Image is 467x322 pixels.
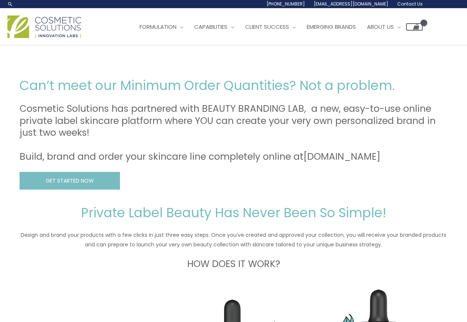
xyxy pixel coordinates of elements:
a: Capabilities [189,16,240,38]
a: Emerging Brands [301,16,361,38]
span: [PHONE_NUMBER] [267,1,305,7]
span: [EMAIL_ADDRESS][DOMAIN_NAME] [314,1,388,7]
a: About Us [361,16,406,38]
span: Capabilities [194,23,227,31]
span: About Us [367,23,394,31]
a: Client Success [240,16,301,38]
a: GET STARTED NOW [20,172,120,190]
span: Emerging Brands [307,23,356,31]
img: Cosmetic Solutions Logo [7,15,81,38]
h3: Cosmetic Solutions has partnered with BEAUTY BRANDING LAB, a new, easy-to-use online private labe... [20,103,448,163]
span: Client Success [245,23,289,31]
a: View Shopping Cart, empty [406,23,423,31]
h2: Private Label Beauty Has Never Been So Simple! [20,204,448,221]
span: Contact Us [397,1,423,7]
nav: Site Navigation [128,16,423,38]
a: Search icon link [7,1,13,7]
a: Formulation [134,16,189,38]
a: [DOMAIN_NAME] [303,150,381,163]
span: Formulation [140,23,176,31]
p: Design and brand your products with a few clicks in just three easy steps. Once you’ve created an... [20,230,448,249]
h3: HOW DOES IT WORK? [20,258,448,270]
h2: Can’t meet our Minimum Order Quantities? Not a problem. [20,77,448,94]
